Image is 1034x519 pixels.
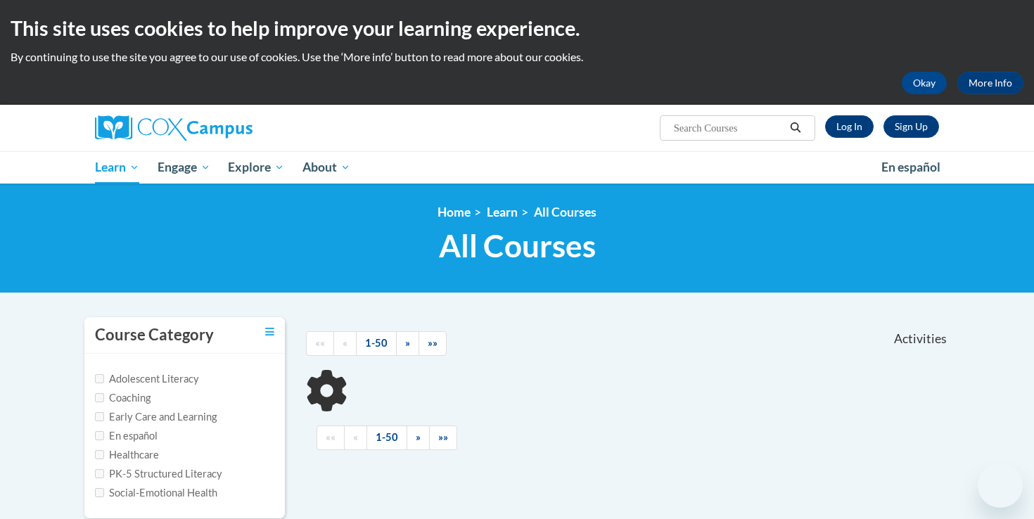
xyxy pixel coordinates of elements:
a: Learn [86,151,148,184]
label: Healthcare [95,447,159,463]
a: 1-50 [366,425,407,450]
label: PK-5 Structured Literacy [95,466,222,482]
a: En español [872,153,950,182]
span: Learn [95,159,139,176]
a: Next [407,425,430,450]
span: »» [438,431,448,443]
span: En español [881,160,940,174]
span: » [405,337,410,349]
span: Activities [894,331,947,347]
a: All Courses [534,205,596,219]
span: « [343,337,347,349]
span: «« [315,337,325,349]
input: Checkbox for Options [95,450,104,459]
span: Explore [228,159,284,176]
a: Learn [487,205,518,219]
a: End [429,425,457,450]
label: En español [95,428,158,444]
input: Search Courses [672,120,785,136]
img: Cox Campus [95,115,253,141]
input: Checkbox for Options [95,469,104,478]
span: Engage [158,159,210,176]
a: Toggle collapse [265,324,274,340]
a: About [293,151,359,184]
button: Search [785,120,806,136]
p: By continuing to use the site you agree to our use of cookies. Use the ‘More info’ button to read... [11,49,1023,65]
a: Previous [333,331,357,356]
label: Social-Emotional Health [95,485,217,501]
label: Coaching [95,390,151,406]
input: Checkbox for Options [95,431,104,440]
a: Register [883,115,939,138]
h2: This site uses cookies to help improve your learning experience. [11,14,1023,42]
label: Early Care and Learning [95,409,217,425]
a: Begining [306,331,334,356]
a: Cox Campus [95,115,362,141]
h3: Course Category [95,324,214,346]
span: All Courses [439,227,596,264]
label: Adolescent Literacy [95,371,199,387]
input: Checkbox for Options [95,412,104,421]
iframe: Button to launch messaging window [978,463,1023,508]
span: « [353,431,358,443]
div: Main menu [74,151,960,184]
span: About [302,159,350,176]
a: Previous [344,425,367,450]
a: Engage [148,151,219,184]
button: Okay [902,72,947,94]
span: «« [326,431,336,443]
a: 1-50 [356,331,397,356]
a: Next [396,331,419,356]
span: » [416,431,421,443]
span: »» [428,337,438,349]
input: Checkbox for Options [95,374,104,383]
a: Home [438,205,471,219]
a: Begining [317,425,345,450]
a: Explore [219,151,293,184]
input: Checkbox for Options [95,393,104,402]
a: Log In [825,115,874,138]
a: End [419,331,447,356]
input: Checkbox for Options [95,488,104,497]
a: More Info [957,72,1023,94]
